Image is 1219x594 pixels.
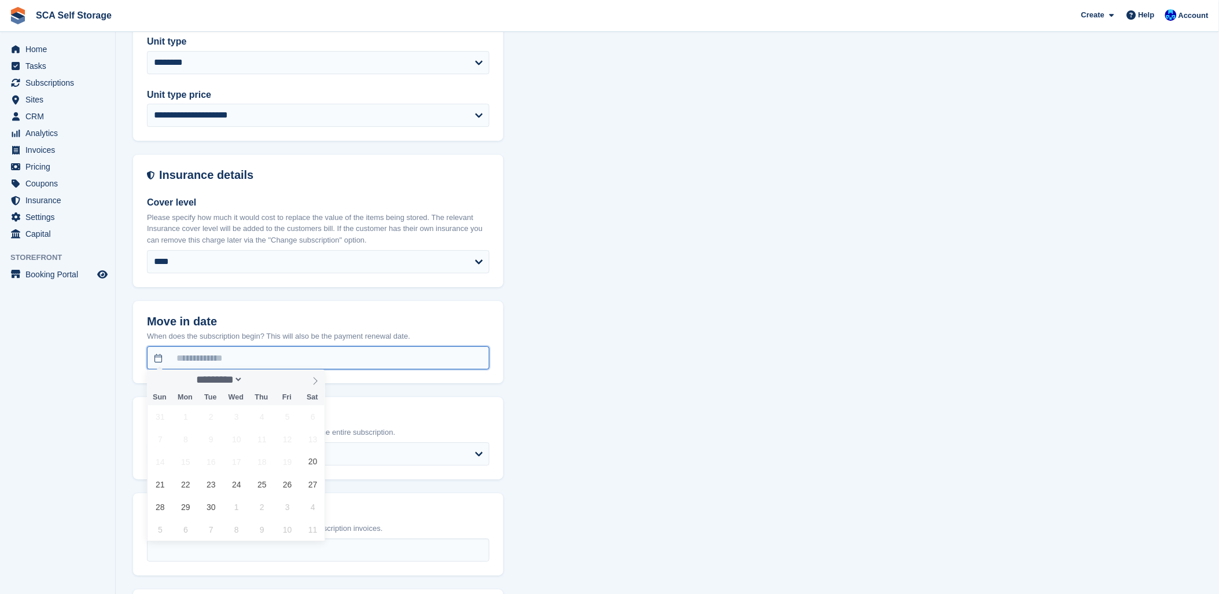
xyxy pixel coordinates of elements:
[25,108,95,124] span: CRM
[25,226,95,242] span: Capital
[174,518,197,541] span: October 6, 2025
[225,405,248,428] span: September 3, 2025
[149,428,171,450] span: September 7, 2025
[193,373,244,386] select: Month
[25,266,95,283] span: Booking Portal
[172,394,198,401] span: Mon
[225,518,248,541] span: October 8, 2025
[200,405,222,428] span: September 2, 2025
[223,394,249,401] span: Wed
[147,315,489,328] h2: Move in date
[276,473,299,496] span: September 26, 2025
[159,168,489,182] h2: Insurance details
[6,75,109,91] a: menu
[200,473,222,496] span: September 23, 2025
[301,518,324,541] span: October 11, 2025
[274,394,300,401] span: Fri
[6,41,109,57] a: menu
[25,58,95,74] span: Tasks
[6,108,109,124] a: menu
[149,473,171,496] span: September 21, 2025
[200,496,222,518] span: September 30, 2025
[95,267,109,281] a: Preview store
[6,209,109,225] a: menu
[147,168,154,182] img: insurance-details-icon-731ffda60807649b61249b889ba3c5e2b5c27d34e2e1fb37a309f0fde93ff34a.svg
[174,450,197,473] span: September 15, 2025
[1165,9,1177,21] img: Kelly Neesham
[276,496,299,518] span: October 3, 2025
[25,175,95,192] span: Coupons
[301,450,324,473] span: September 20, 2025
[149,405,171,428] span: August 31, 2025
[174,473,197,496] span: September 22, 2025
[1081,9,1104,21] span: Create
[225,496,248,518] span: October 1, 2025
[243,373,279,386] input: Year
[200,450,222,473] span: September 16, 2025
[25,192,95,208] span: Insurance
[251,428,273,450] span: September 11, 2025
[9,7,27,24] img: stora-icon-8386f47178a22dfd0bd8f6a31ec36ba5ce8667c1dd55bd0f319d3a0aa187defe.svg
[6,125,109,141] a: menu
[25,75,95,91] span: Subscriptions
[25,91,95,108] span: Sites
[25,125,95,141] span: Analytics
[147,212,489,246] p: Please specify how much it would cost to replace the value of the items being stored. The relevan...
[6,175,109,192] a: menu
[6,58,109,74] a: menu
[276,405,299,428] span: September 5, 2025
[6,159,109,175] a: menu
[225,450,248,473] span: September 17, 2025
[251,473,273,496] span: September 25, 2025
[225,428,248,450] span: September 10, 2025
[31,6,116,25] a: SCA Self Storage
[300,394,325,401] span: Sat
[200,518,222,541] span: October 7, 2025
[25,159,95,175] span: Pricing
[25,142,95,158] span: Invoices
[6,142,109,158] a: menu
[301,405,324,428] span: September 6, 2025
[251,450,273,473] span: September 18, 2025
[6,226,109,242] a: menu
[301,496,324,518] span: October 4, 2025
[147,35,489,49] label: Unit type
[147,88,489,102] label: Unit type price
[147,394,172,401] span: Sun
[6,192,109,208] a: menu
[6,266,109,283] a: menu
[6,91,109,108] a: menu
[225,473,248,496] span: September 24, 2025
[251,405,273,428] span: September 4, 2025
[25,41,95,57] span: Home
[149,496,171,518] span: September 28, 2025
[276,450,299,473] span: September 19, 2025
[198,394,223,401] span: Tue
[174,428,197,450] span: September 8, 2025
[1139,9,1155,21] span: Help
[1179,10,1209,21] span: Account
[200,428,222,450] span: September 9, 2025
[276,428,299,450] span: September 12, 2025
[249,394,274,401] span: Thu
[251,496,273,518] span: October 2, 2025
[149,518,171,541] span: October 5, 2025
[147,196,489,210] label: Cover level
[251,518,273,541] span: October 9, 2025
[174,405,197,428] span: September 1, 2025
[174,496,197,518] span: September 29, 2025
[149,450,171,473] span: September 14, 2025
[10,252,115,263] span: Storefront
[301,428,324,450] span: September 13, 2025
[25,209,95,225] span: Settings
[276,518,299,541] span: October 10, 2025
[301,473,324,496] span: September 27, 2025
[147,331,489,342] p: When does the subscription begin? This will also be the payment renewal date.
